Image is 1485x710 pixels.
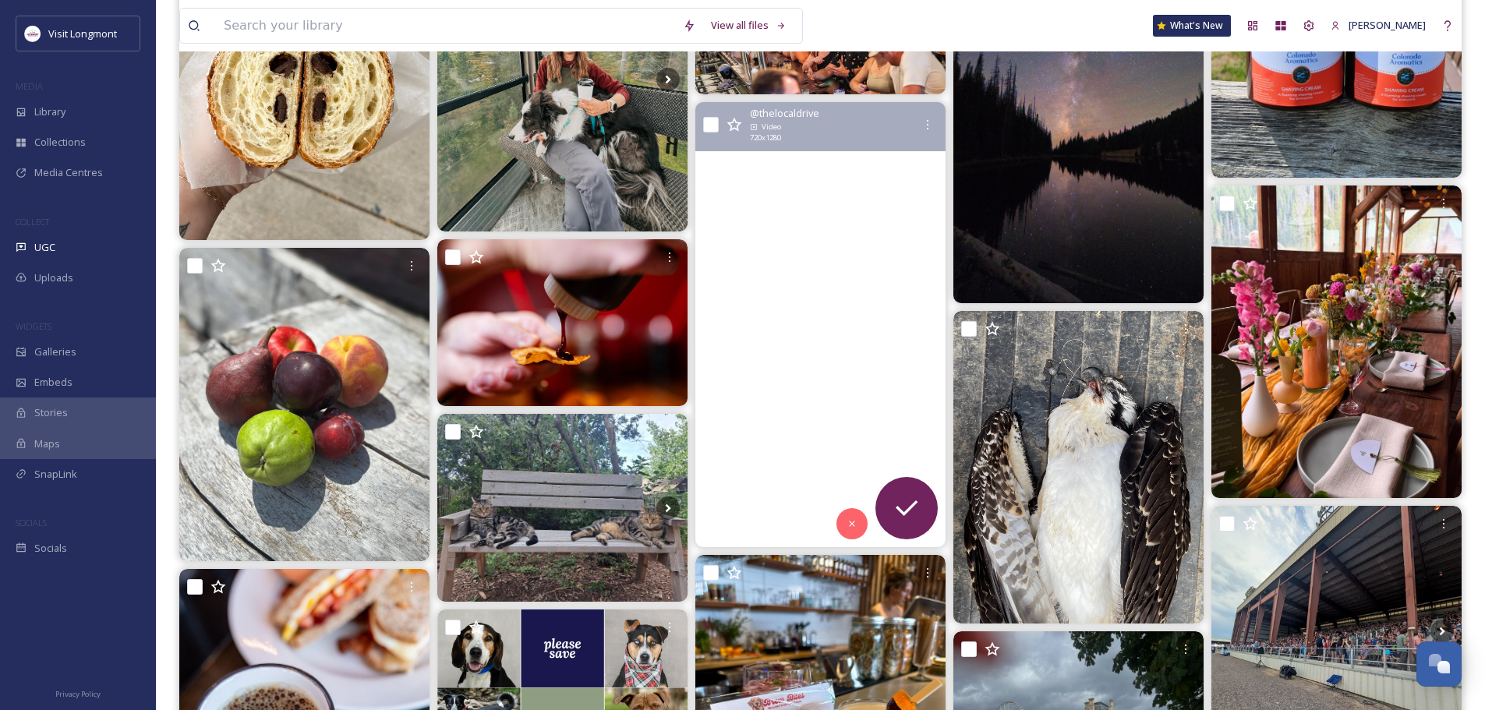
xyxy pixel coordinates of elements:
[1153,15,1231,37] a: What's New
[16,517,47,528] span: SOCIALS
[34,165,103,180] span: Media Centres
[1323,10,1434,41] a: [PERSON_NAME]
[34,436,60,451] span: Maps
[34,240,55,255] span: UGC
[16,80,43,92] span: MEDIA
[34,135,86,150] span: Collections
[16,320,51,332] span: WIDGETS
[1211,185,1462,498] img: It was a delicious ray of sunshine at pineyriverranch yesterday for Ashley and Clayton. Ooooh man...
[1416,641,1462,687] button: Open Chat
[34,270,73,285] span: Uploads
[703,10,794,41] a: View all files
[762,122,781,132] span: Video
[55,684,101,702] a: Privacy Policy
[953,311,1204,623] img: One of our fledgling osprey was found hanging from the nest platform Friday morning by our Raptor...
[34,541,67,556] span: Socials
[179,248,430,560] img: At last… harvest has begun! 🍎💃 The orchard is showing off with Gala apples, pears, peaches, and p...
[1349,18,1426,32] span: [PERSON_NAME]
[695,102,946,547] video: Spend your Sunday at The Local Drive where the drinks are ice-cold, the cocktails are crafted to ...
[216,9,675,43] input: Search your library
[34,104,65,119] span: Library
[750,132,781,143] span: 720 x 1280
[437,239,688,406] img: Crispy chips + a drizzle of BBQ magic = your new favorite flavor combo. Ready to find your go-to ...
[437,414,688,602] img: It’s Sunday Funday! We’re open from 9-1 this morning for Farmfest, to meet all of our animals, di...
[34,467,77,482] span: SnapLink
[34,344,76,359] span: Galleries
[48,26,117,41] span: Visit Longmont
[25,26,41,41] img: longmont.jpg
[34,405,68,420] span: Stories
[16,216,49,228] span: COLLECT
[750,106,819,121] span: @ thelocaldrive
[55,689,101,699] span: Privacy Policy
[34,375,72,390] span: Embeds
